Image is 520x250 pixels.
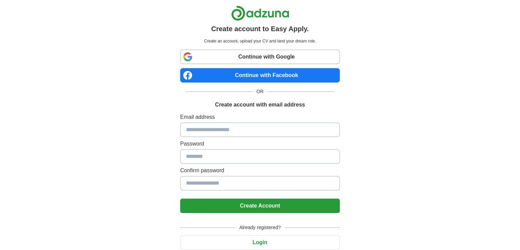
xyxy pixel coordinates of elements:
button: Login [180,235,340,250]
a: Continue with Facebook [180,68,340,83]
label: Email address [180,113,340,121]
span: Already registered? [235,224,285,231]
a: Continue with Google [180,50,340,64]
h1: Create account with email address [215,101,305,109]
p: Create an account, upload your CV and land your dream role. [182,38,338,44]
label: Confirm password [180,166,340,175]
img: Adzuna logo [231,5,289,21]
a: Login [180,239,340,245]
h1: Create account to Easy Apply. [211,24,309,34]
button: Create Account [180,199,340,213]
label: Password [180,140,340,148]
span: OR [252,88,268,95]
